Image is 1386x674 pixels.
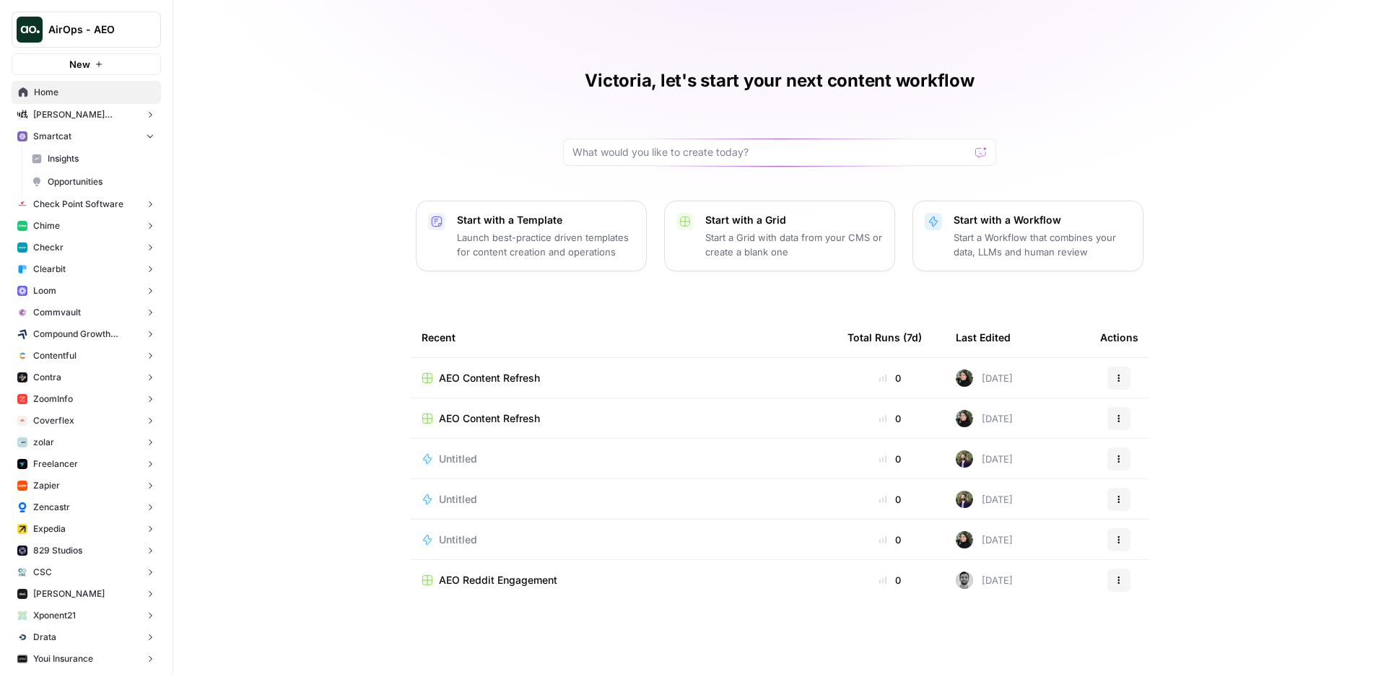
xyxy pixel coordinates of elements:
[12,561,161,583] button: CSC
[12,126,161,147] button: Smartcat
[33,328,139,341] span: Compound Growth Marketing
[12,648,161,670] button: Youi Insurance
[12,475,161,496] button: Zapier
[847,452,933,466] div: 0
[956,450,973,468] img: 4dqwcgipae5fdwxp9v51u2818epj
[17,589,27,599] img: ybhjxa9n8mcsu845nkgo7g1ynw8w
[33,130,71,143] span: Smartcat
[847,573,933,587] div: 0
[17,110,27,120] img: m87i3pytwzu9d7629hz0batfjj1p
[48,152,154,165] span: Insights
[17,199,27,209] img: gddfodh0ack4ddcgj10xzwv4nyos
[33,544,82,557] span: 829 Studios
[17,372,27,382] img: azd67o9nw473vll9dbscvlvo9wsn
[422,452,824,466] a: Untitled
[954,230,1131,259] p: Start a Workflow that combines your data, LLMs and human review
[439,533,477,547] span: Untitled
[33,371,61,384] span: Contra
[439,371,540,385] span: AEO Content Refresh
[17,632,27,642] img: xlnxy62qy0pya9imladhzo8ewa3z
[17,416,27,426] img: l4muj0jjfg7df9oj5fg31blri2em
[25,170,161,193] a: Opportunities
[956,572,1013,589] div: [DATE]
[956,369,973,387] img: eoqc67reg7z2luvnwhy7wyvdqmsw
[12,367,161,388] button: Contra
[17,546,27,556] img: lwh15xca956raf2qq0149pkro8i6
[12,518,161,540] button: Expedia
[956,491,1013,508] div: [DATE]
[34,86,154,99] span: Home
[572,145,969,159] input: What would you like to create today?
[956,318,1011,357] div: Last Edited
[33,631,56,644] span: Drata
[956,369,1013,387] div: [DATE]
[422,318,824,357] div: Recent
[422,371,824,385] a: AEO Content Refresh
[12,258,161,280] button: Clearbit
[12,605,161,626] button: Xponent21
[439,411,540,426] span: AEO Content Refresh
[847,533,933,547] div: 0
[956,572,973,589] img: 6v3gwuotverrb420nfhk5cu1cyh1
[12,432,161,453] button: zolar
[12,215,161,237] button: Chime
[48,175,154,188] span: Opportunities
[847,371,933,385] div: 0
[17,654,27,664] img: lz9q0o5e76kdfkipbgrbf2u66370
[33,306,81,319] span: Commvault
[12,410,161,432] button: Coverflex
[33,436,54,449] span: zolar
[956,491,973,508] img: 4dqwcgipae5fdwxp9v51u2818epj
[1100,318,1138,357] div: Actions
[33,458,78,471] span: Freelancer
[17,17,43,43] img: AirOps - AEO Logo
[17,459,27,469] img: a9mur837mohu50bzw3stmy70eh87
[17,567,27,577] img: yvejo61whxrb805zs4m75phf6mr8
[422,411,824,426] a: AEO Content Refresh
[439,492,477,507] span: Untitled
[33,609,76,622] span: Xponent21
[12,583,161,605] button: [PERSON_NAME]
[12,12,161,48] button: Workspace: AirOps - AEO
[12,323,161,345] button: Compound Growth Marketing
[17,307,27,318] img: xf6b4g7v9n1cfco8wpzm78dqnb6e
[17,524,27,534] img: r1kj8td8zocxzhcrdgnlfi8d2cy7
[33,587,105,600] span: [PERSON_NAME]
[25,147,161,170] a: Insights
[33,263,66,276] span: Clearbit
[33,522,66,535] span: Expedia
[17,351,27,361] img: 2ud796hvc3gw7qwjscn75txc5abr
[17,329,27,339] img: kaevn8smg0ztd3bicv5o6c24vmo8
[12,53,161,75] button: New
[12,453,161,475] button: Freelancer
[48,22,136,37] span: AirOps - AEO
[12,345,161,367] button: Contentful
[17,502,27,512] img: s6x7ltuwawlcg2ux8d2ne4wtho4t
[705,213,883,227] p: Start with a Grid
[33,479,60,492] span: Zapier
[457,213,635,227] p: Start with a Template
[956,450,1013,468] div: [DATE]
[17,610,27,621] img: f3qlg7l68rn02bi2w2fqsnsvhk74
[847,492,933,507] div: 0
[17,481,27,491] img: 8scb49tlb2vriaw9mclg8ae1t35j
[17,437,27,447] img: 6os5al305rae5m5hhkke1ziqya7s
[954,213,1131,227] p: Start with a Workflow
[17,394,27,404] img: hcm4s7ic2xq26rsmuray6dv1kquq
[17,221,27,231] img: mhv33baw7plipcpp00rsngv1nu95
[33,219,60,232] span: Chime
[416,201,647,271] button: Start with a TemplateLaunch best-practice driven templates for content creation and operations
[33,284,56,297] span: Loom
[33,414,74,427] span: Coverflex
[12,104,161,126] button: [PERSON_NAME] [PERSON_NAME] at Work
[33,393,73,406] span: ZoomInfo
[17,264,27,274] img: fr92439b8i8d8kixz6owgxh362ib
[33,241,64,254] span: Checkr
[17,242,27,253] img: 78cr82s63dt93a7yj2fue7fuqlci
[422,573,824,587] a: AEO Reddit Engagement
[33,108,139,121] span: [PERSON_NAME] [PERSON_NAME] at Work
[33,501,70,514] span: Zencastr
[847,411,933,426] div: 0
[33,566,52,579] span: CSC
[585,69,974,92] h1: Victoria, let's start your next content workflow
